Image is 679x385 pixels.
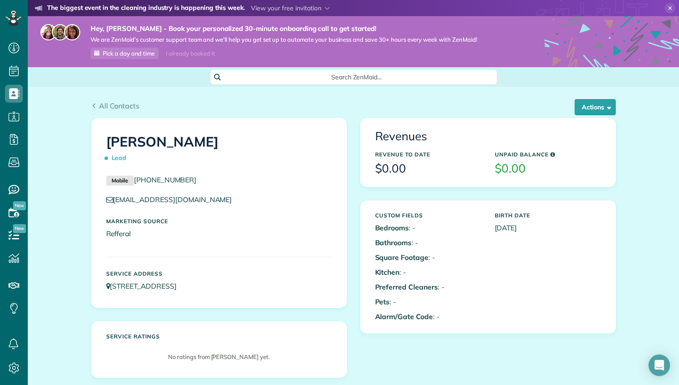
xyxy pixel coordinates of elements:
h3: Revenues [375,130,601,143]
p: No ratings from [PERSON_NAME] yet. [111,353,328,361]
span: New [13,224,26,233]
b: Kitchen [375,268,400,277]
p: : - [375,238,481,248]
p: : - [375,297,481,307]
h5: Service Address [106,271,332,277]
h5: Birth Date [495,212,601,218]
p: : - [375,252,481,263]
p: : - [375,311,481,322]
h1: [PERSON_NAME] [106,134,332,166]
b: Square Footage [375,253,428,262]
p: : - [375,267,481,277]
a: Mobile[PHONE_NUMBER] [106,175,197,184]
h3: $0.00 [495,162,601,175]
b: Alarm/Gate Code [375,312,433,321]
p: Refferal [106,229,332,239]
span: Lead [106,150,130,166]
small: Mobile [106,176,134,186]
b: Preferred Cleaners [375,282,438,291]
a: [STREET_ADDRESS] [106,281,185,290]
img: jorge-587dff0eeaa6aab1f244e6dc62b8924c3b6ad411094392a53c71c6c4a576187d.jpg [52,24,68,40]
span: We are ZenMaid’s customer support team and we’ll help you get set up to automate your business an... [91,36,477,43]
img: michelle-19f622bdf1676172e81f8f8fba1fb50e276960ebfe0243fe18214015130c80e4.jpg [64,24,80,40]
span: New [13,201,26,210]
b: Bathrooms [375,238,412,247]
h5: Service ratings [106,333,332,339]
p: [DATE] [495,223,601,233]
div: Open Intercom Messenger [649,355,670,376]
b: Pets [375,297,390,306]
h5: Revenue to Date [375,151,481,157]
div: I already booked it [160,48,220,59]
img: maria-72a9807cf96188c08ef61303f053569d2e2a8a1cde33d635c8a3ac13582a053d.jpg [40,24,56,40]
button: Actions [575,99,616,115]
h5: Custom Fields [375,212,481,218]
a: [EMAIL_ADDRESS][DOMAIN_NAME] [106,195,241,204]
a: All Contacts [91,100,140,111]
p: : - [375,223,481,233]
a: Pick a day and time [91,48,159,59]
h3: $0.00 [375,162,481,175]
p: : - [375,282,481,292]
b: Bedrooms [375,223,409,232]
strong: The biggest event in the cleaning industry is happening this week. [47,4,245,13]
strong: Hey, [PERSON_NAME] - Book your personalized 30-minute onboarding call to get started! [91,24,477,33]
span: Pick a day and time [103,50,155,57]
span: All Contacts [99,101,139,110]
h5: Marketing Source [106,218,332,224]
h5: Unpaid Balance [495,151,601,157]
